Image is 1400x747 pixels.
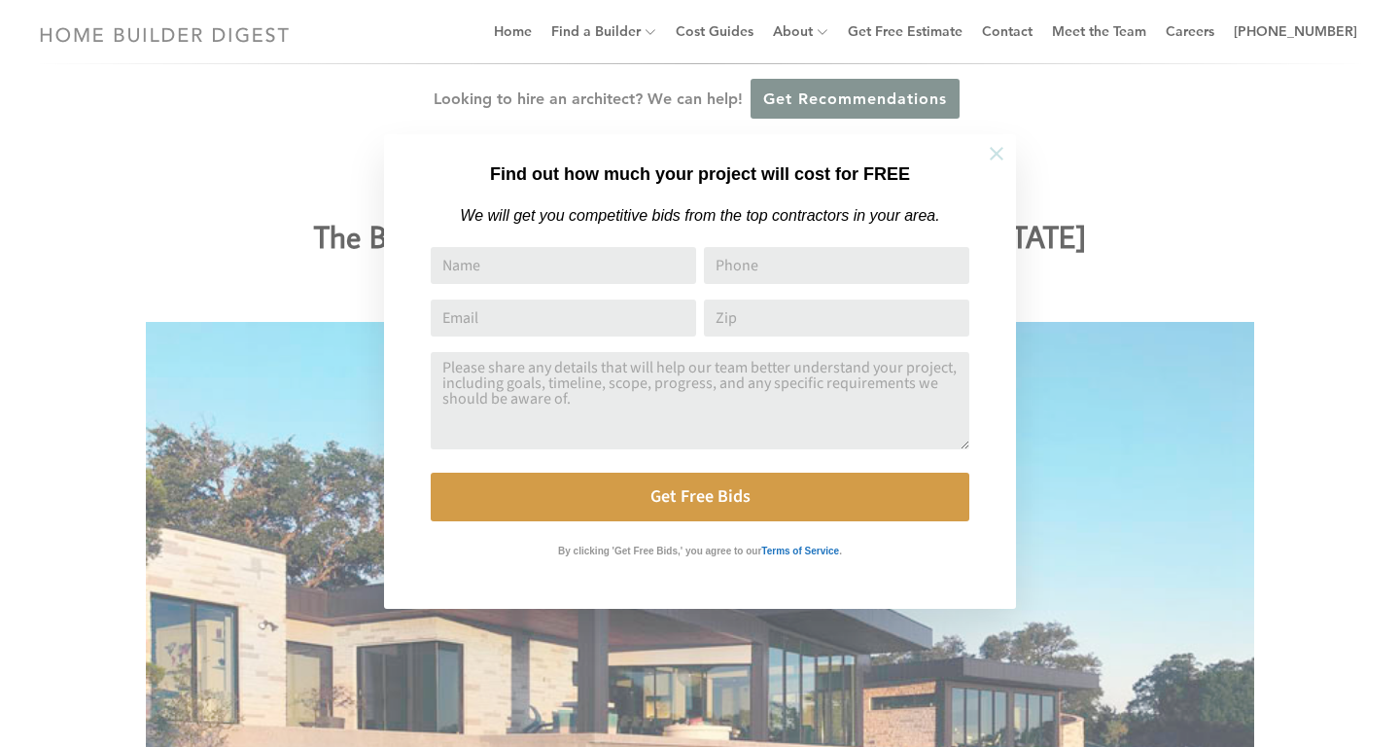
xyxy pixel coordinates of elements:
[431,300,696,337] input: Email Address
[839,546,842,556] strong: .
[761,541,839,557] a: Terms of Service
[704,300,969,337] input: Zip
[704,247,969,284] input: Phone
[431,473,969,521] button: Get Free Bids
[431,247,696,284] input: Name
[761,546,839,556] strong: Terms of Service
[431,352,969,449] textarea: Comment or Message
[962,120,1031,188] button: Close
[490,164,910,184] strong: Find out how much your project will cost for FREE
[558,546,761,556] strong: By clicking 'Get Free Bids,' you agree to our
[460,207,939,224] em: We will get you competitive bids from the top contractors in your area.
